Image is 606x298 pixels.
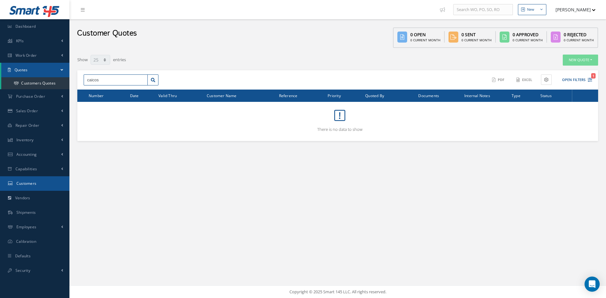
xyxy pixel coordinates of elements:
span: Date [130,92,139,98]
span: Security [15,268,30,273]
span: Accounting [16,152,37,157]
button: Excel [513,74,536,85]
a: Quotes [1,63,69,77]
a: Customers Quotes [1,77,69,89]
span: KPIs [16,38,24,44]
span: Capabilities [15,166,37,172]
span: 1 [591,73,596,79]
span: Status [540,92,552,98]
span: Work Order [15,53,37,58]
span: Sales Order [16,108,38,114]
div: Copyright © 2025 Smart 145 LLC. All rights reserved. [76,289,600,295]
span: Customer Name [207,92,237,98]
span: Inventory [16,137,34,143]
button: New Quote [563,55,598,66]
span: Vendors [15,195,30,201]
button: PDF [489,74,508,85]
div: There is no data to show [84,105,596,132]
span: Type [512,92,520,98]
input: Search WO, PO, SO, RO [453,4,513,15]
label: Show [77,54,88,63]
div: 0 Open [410,31,440,38]
div: 0 Current Month [410,38,440,43]
div: 0 Approved [513,31,543,38]
button: [PERSON_NAME] [550,3,596,16]
div: Open Intercom Messenger [585,277,600,292]
span: Repair Order [15,123,39,128]
span: Dashboard [15,24,36,29]
span: Shipments [16,210,36,215]
input: Search by Quotation number [84,74,148,86]
span: Valid Thru [158,92,177,98]
div: 0 Sent [461,31,491,38]
div: 0 Current Month [513,38,543,43]
h2: Customer Quotes [77,29,137,38]
span: Reference [279,92,298,98]
span: Internal Notes [464,92,490,98]
span: Customers [16,181,37,186]
span: Calibration [16,239,36,244]
span: Quotes [15,67,28,73]
div: 0 Current Month [564,38,594,43]
button: New [518,4,546,15]
div: New [527,7,534,12]
span: Employees [16,224,37,230]
span: Priority [328,92,341,98]
button: Open Filters1 [556,75,592,85]
span: Documents [418,92,439,98]
label: entries [113,54,126,63]
div: 0 Rejected [564,31,594,38]
span: Quoted By [365,92,384,98]
span: Number [89,92,104,98]
div: 0 Current Month [461,38,491,43]
span: Defaults [15,253,31,259]
span: Purchase Order [16,94,45,99]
